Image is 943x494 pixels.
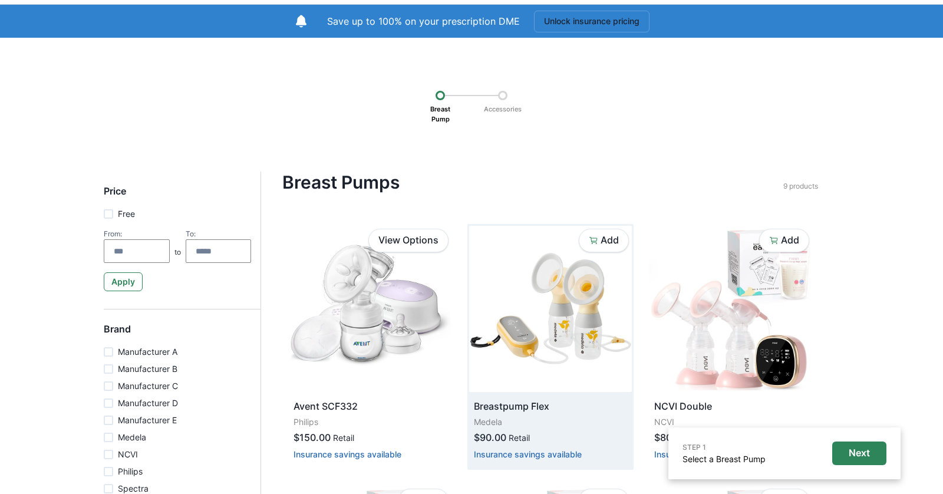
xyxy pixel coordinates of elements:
button: Insurance savings available [294,449,401,459]
button: Add [759,229,809,252]
p: Breast Pump [426,100,454,128]
p: Retail [333,432,354,444]
div: From: [104,229,170,238]
p: Free [118,208,135,220]
img: wu1ofuyzz2pb86d2jgprv8htehmy [469,226,632,392]
p: $80.00 [654,430,687,444]
p: Add [781,235,799,246]
p: Manufacturer E [118,414,177,426]
button: Insurance savings available [474,449,582,459]
p: NCVI Double [654,399,807,413]
div: To: [186,229,252,238]
p: $150.00 [294,430,331,444]
button: Add [579,229,629,252]
img: tns73qkjvnll4qaugvy1iy5zbioi [649,226,812,392]
p: Retail [509,432,530,444]
p: Manufacturer C [118,380,178,392]
p: Medela [474,416,627,428]
p: $90.00 [474,430,506,444]
a: Breastpump FlexMedela$90.00RetailInsurance savings available [469,226,632,468]
p: Medela [118,431,146,443]
a: Avent SCF332Philips$150.00RetailInsurance savings available [289,226,451,468]
button: Insurance savings available [654,449,762,459]
p: to [174,247,181,263]
img: p396f7c1jhk335ckoricv06bci68 [289,226,451,392]
a: NCVI DoubleNCVI$80.00RetailInsurance savings available [649,226,812,468]
p: Avent SCF332 [294,399,447,413]
p: Next [849,447,870,459]
h4: Breast Pumps [282,172,783,193]
p: NCVI [654,416,807,428]
p: Manufacturer D [118,397,178,409]
a: Select a Breast Pump [682,454,766,464]
p: Manufacturer B [118,363,177,375]
h5: Price [104,186,251,208]
p: Accessories [480,100,526,118]
p: Breastpump Flex [474,399,627,413]
p: STEP 1 [682,442,766,453]
p: Add [601,235,619,246]
button: Unlock insurance pricing [534,11,649,32]
p: 9 products [783,181,818,192]
p: Philips [294,416,447,428]
h5: Brand [104,324,251,345]
p: Philips [118,465,143,477]
p: Save up to 100% on your prescription DME [327,14,520,28]
button: Apply [104,272,143,291]
p: NCVI [118,448,138,460]
p: Manufacturer A [118,345,177,358]
button: Next [832,442,886,465]
a: View Options [368,229,449,252]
